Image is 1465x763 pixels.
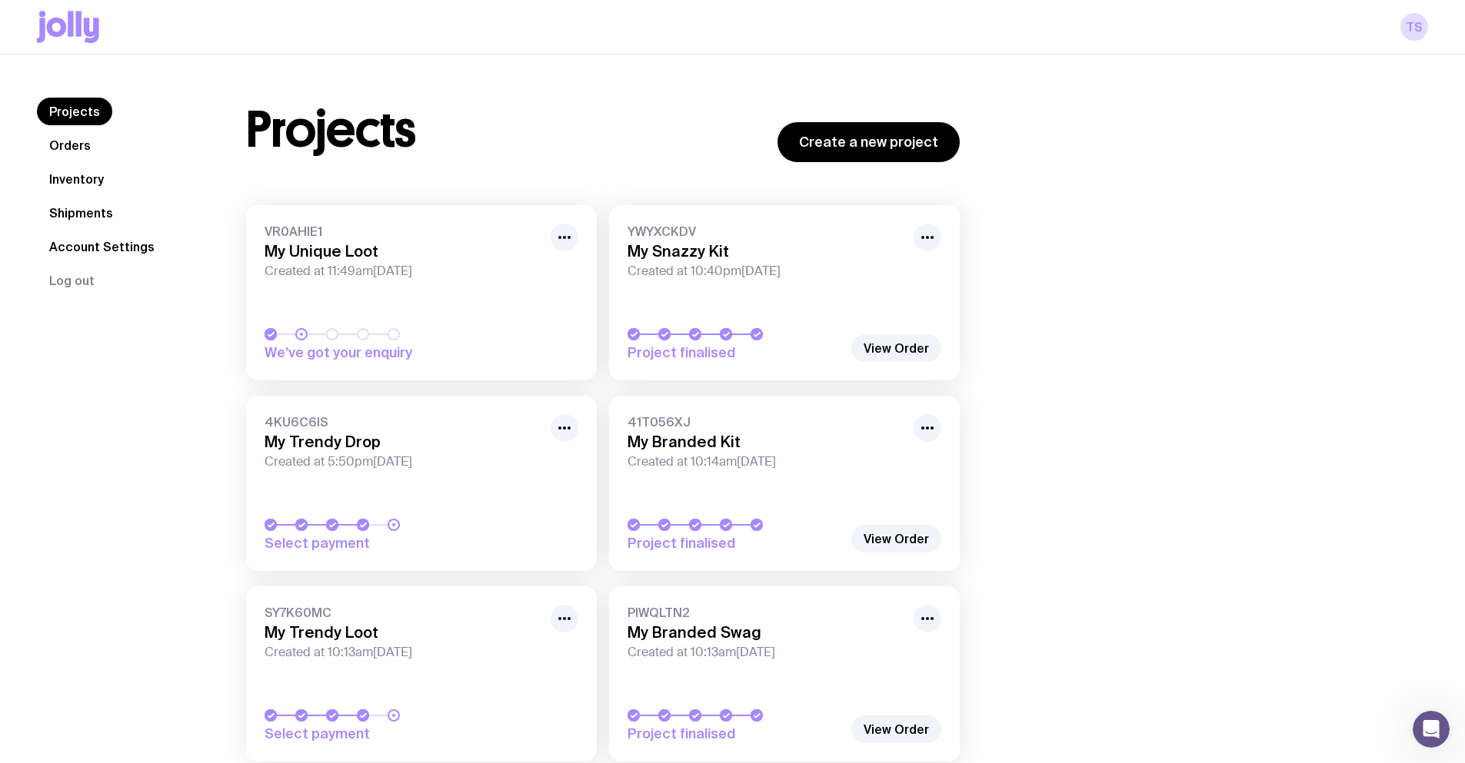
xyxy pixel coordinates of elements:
a: PIWQLTN2My Branded SwagCreated at 10:13am[DATE]Project finalised [609,586,960,761]
a: Projects [37,98,112,125]
h3: My Branded Kit [628,433,904,451]
a: Create a new project [777,122,960,162]
h3: My Trendy Loot [265,623,541,642]
span: Created at 10:40pm[DATE] [628,264,904,279]
span: SY7K60MC [265,605,541,620]
h3: My Unique Loot [265,242,541,260]
h3: My Trendy Drop [265,433,541,451]
span: Created at 10:13am[DATE] [265,645,541,660]
a: Account Settings [37,233,167,260]
a: 41T056XJMy Branded KitCreated at 10:14am[DATE]Project finalised [609,396,960,571]
span: PIWQLTN2 [628,605,904,620]
span: Select payment [265,725,480,743]
h1: Projects [246,105,416,154]
span: Project finalised [628,343,843,362]
iframe: Intercom live chat [1413,711,1450,748]
span: We’ve got your enquiry [265,343,480,362]
span: Created at 5:50pm[DATE] [265,454,541,469]
button: Log out [37,267,107,294]
span: Created at 11:49am[DATE] [265,264,541,279]
a: 4KU6C6ISMy Trendy DropCreated at 5:50pm[DATE]Select payment [246,396,597,571]
a: Inventory [37,165,116,193]
span: Created at 10:13am[DATE] [628,645,904,660]
span: Project finalised [628,534,843,552]
a: VR0AHIE1My Unique LootCreated at 11:49am[DATE]We’ve got your enquiry [246,205,597,380]
span: YWYXCKDV [628,224,904,239]
a: View Order [851,715,941,743]
a: View Order [851,525,941,552]
h3: My Snazzy Kit [628,242,904,260]
span: 4KU6C6IS [265,414,541,430]
h3: My Branded Swag [628,623,904,642]
a: TS [1400,13,1428,41]
span: Created at 10:14am[DATE] [628,454,904,469]
span: VR0AHIE1 [265,224,541,239]
span: Select payment [265,534,480,552]
a: SY7K60MCMy Trendy LootCreated at 10:13am[DATE]Select payment [246,586,597,761]
a: YWYXCKDVMy Snazzy KitCreated at 10:40pm[DATE]Project finalised [609,205,960,380]
span: 41T056XJ [628,414,904,430]
a: View Order [851,334,941,362]
a: Shipments [37,199,125,227]
a: Orders [37,131,103,159]
span: Project finalised [628,725,843,743]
